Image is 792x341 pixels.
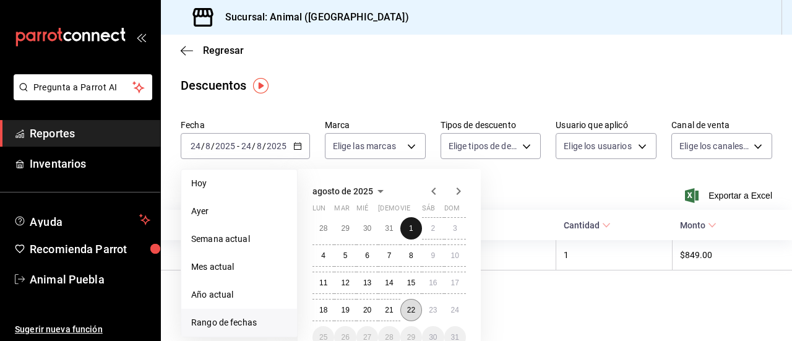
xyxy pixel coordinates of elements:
abbr: 20 de agosto de 2025 [363,306,371,314]
button: 29 de julio de 2025 [334,217,356,240]
span: Inventarios [30,155,150,172]
button: 11 de agosto de 2025 [312,272,334,294]
span: Semana actual [191,233,287,246]
button: 3 de agosto de 2025 [444,217,466,240]
button: 18 de agosto de 2025 [312,299,334,321]
span: Elige los canales de venta [679,140,749,152]
abbr: 10 de agosto de 2025 [451,251,459,260]
abbr: 16 de agosto de 2025 [429,278,437,287]
div: Descuentos [181,76,246,95]
span: Rango de fechas [191,316,287,329]
button: 12 de agosto de 2025 [334,272,356,294]
abbr: 24 de agosto de 2025 [451,306,459,314]
img: Tooltip marker [253,78,269,93]
label: Canal de venta [671,121,772,129]
abbr: 2 de agosto de 2025 [431,224,435,233]
button: 14 de agosto de 2025 [378,272,400,294]
abbr: 15 de agosto de 2025 [407,278,415,287]
span: Recomienda Parrot [30,241,150,257]
button: 4 de agosto de 2025 [312,244,334,267]
button: 21 de agosto de 2025 [378,299,400,321]
abbr: sábado [422,204,435,217]
button: 20 de agosto de 2025 [356,299,378,321]
abbr: 6 de agosto de 2025 [365,251,369,260]
abbr: 4 de agosto de 2025 [321,251,325,260]
abbr: jueves [378,204,451,217]
button: open_drawer_menu [136,32,146,42]
button: agosto de 2025 [312,184,388,199]
button: 8 de agosto de 2025 [400,244,422,267]
label: Marca [325,121,426,129]
button: 31 de julio de 2025 [378,217,400,240]
span: agosto de 2025 [312,186,373,196]
abbr: 31 de julio de 2025 [385,224,393,233]
abbr: 21 de agosto de 2025 [385,306,393,314]
button: 17 de agosto de 2025 [444,272,466,294]
button: 10 de agosto de 2025 [444,244,466,267]
span: - [237,141,239,151]
abbr: 7 de agosto de 2025 [387,251,392,260]
span: Año actual [191,288,287,301]
button: 23 de agosto de 2025 [422,299,444,321]
th: 1 [556,240,673,270]
button: 7 de agosto de 2025 [378,244,400,267]
abbr: viernes [400,204,410,217]
button: Exportar a Excel [687,188,772,203]
button: 22 de agosto de 2025 [400,299,422,321]
span: Reportes [30,125,150,142]
button: 30 de julio de 2025 [356,217,378,240]
abbr: 17 de agosto de 2025 [451,278,459,287]
label: Usuario que aplicó [556,121,656,129]
abbr: 13 de agosto de 2025 [363,278,371,287]
abbr: 8 de agosto de 2025 [409,251,413,260]
abbr: 14 de agosto de 2025 [385,278,393,287]
button: 19 de agosto de 2025 [334,299,356,321]
button: 13 de agosto de 2025 [356,272,378,294]
button: 5 de agosto de 2025 [334,244,356,267]
span: Elige las marcas [333,140,396,152]
abbr: 11 de agosto de 2025 [319,278,327,287]
input: ---- [266,141,287,151]
input: -- [205,141,211,151]
input: -- [256,141,262,151]
abbr: 22 de agosto de 2025 [407,306,415,314]
span: Sugerir nueva función [15,323,150,336]
button: 28 de julio de 2025 [312,217,334,240]
button: 15 de agosto de 2025 [400,272,422,294]
abbr: 3 de agosto de 2025 [453,224,457,233]
abbr: martes [334,204,349,217]
span: Hoy [191,177,287,190]
abbr: 1 de agosto de 2025 [409,224,413,233]
label: Tipos de descuento [441,121,541,129]
button: Regresar [181,45,244,56]
span: Cantidad [564,220,611,230]
abbr: 18 de agosto de 2025 [319,306,327,314]
span: / [252,141,256,151]
span: Mes actual [191,261,287,274]
button: 6 de agosto de 2025 [356,244,378,267]
abbr: 19 de agosto de 2025 [341,306,349,314]
input: ---- [215,141,236,151]
span: / [262,141,266,151]
abbr: 30 de julio de 2025 [363,224,371,233]
input: -- [190,141,201,151]
abbr: 23 de agosto de 2025 [429,306,437,314]
abbr: 9 de agosto de 2025 [431,251,435,260]
abbr: 5 de agosto de 2025 [343,251,348,260]
button: 24 de agosto de 2025 [444,299,466,321]
abbr: lunes [312,204,325,217]
span: Elige los usuarios [564,140,631,152]
input: -- [241,141,252,151]
span: Regresar [203,45,244,56]
span: / [201,141,205,151]
span: Ayuda [30,212,134,227]
abbr: 29 de julio de 2025 [341,224,349,233]
button: 1 de agosto de 2025 [400,217,422,240]
th: [PERSON_NAME] [161,240,370,270]
abbr: 28 de julio de 2025 [319,224,327,233]
abbr: miércoles [356,204,368,217]
abbr: 12 de agosto de 2025 [341,278,349,287]
button: 16 de agosto de 2025 [422,272,444,294]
